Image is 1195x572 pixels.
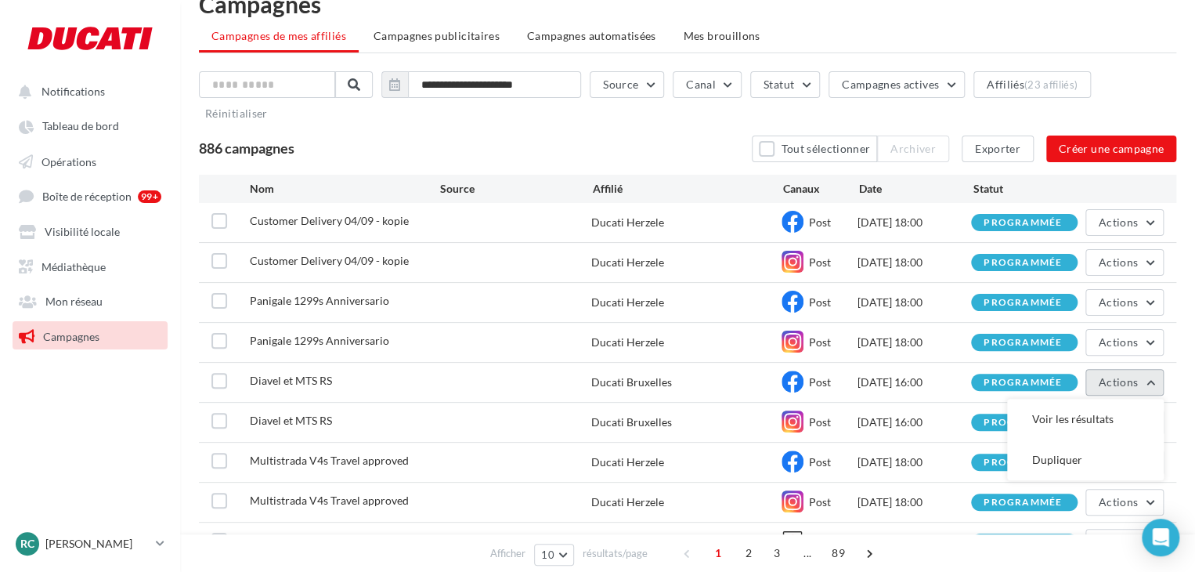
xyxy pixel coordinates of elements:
span: Afficher [490,546,525,561]
a: Médiathèque [9,252,171,280]
span: Médiathèque [42,259,106,273]
span: Campagnes automatisées [527,29,656,42]
div: Ducati Herzele [591,255,782,270]
div: programmée [984,418,1062,428]
span: 886 campagnes [199,139,294,157]
button: Actions [1085,329,1164,356]
div: Statut [973,181,1088,197]
span: Actions [1099,375,1138,389]
span: 1 [706,541,731,566]
button: Exporter [962,136,1034,162]
span: Actions [1099,335,1138,349]
div: [DATE] 16:00 [857,415,972,430]
span: Post [809,255,831,269]
span: RC [20,536,34,552]
button: Actions [1085,529,1164,556]
span: Actions [1099,255,1138,269]
span: Multistrada V4s Travel approved [250,494,409,507]
button: 10 [534,544,574,566]
button: Voir les résultats [1007,399,1164,440]
div: (23 affiliés) [1024,78,1078,91]
div: [DATE] 18:00 [857,335,972,350]
div: Ducati Herzele [591,494,782,510]
div: [DATE] 18:00 [857,255,972,270]
span: Campagnes actives [842,78,939,91]
div: [DATE] 16:00 [857,375,972,390]
button: Source [590,71,664,98]
span: Customer Delivery 04/09 - kopie [250,254,409,267]
div: programmée [984,338,1062,348]
span: 2 [736,541,761,566]
button: Réinitialiser [199,104,274,123]
span: Panigale 1299s Anniversario [250,334,389,347]
span: Boîte de réception [42,190,132,203]
span: Post [809,455,831,469]
span: Campagnes publicitaires [374,29,500,42]
div: [DATE] 18:00 [857,494,972,510]
div: Source [440,181,593,197]
div: Ducati Bruxelles [591,375,782,390]
button: Notifications [9,77,164,105]
p: [PERSON_NAME] [45,536,150,552]
div: 99+ [138,190,161,203]
div: Canaux [783,181,859,197]
div: [DATE] 18:00 [857,454,972,470]
span: Post [809,295,831,309]
a: Mon réseau [9,286,171,314]
span: ... [795,541,820,566]
div: Open Intercom Messenger [1142,519,1179,556]
button: Statut [750,71,820,98]
button: Archiver [877,136,949,162]
span: Mailing 1 Horizons Rouges [250,534,380,547]
div: Nom [250,181,440,197]
span: Post [809,215,831,229]
a: RC [PERSON_NAME] [13,529,168,559]
div: Ducati Herzele [591,454,782,470]
button: Créer une campagne [1046,136,1176,162]
div: [DATE] 18:00 [857,215,972,230]
div: programmée [984,378,1062,388]
div: Ducati Herzele [591,295,782,310]
span: Multistrada V4s Travel approved [250,454,409,467]
button: Actions [1085,489,1164,516]
span: Actions [1099,295,1138,309]
button: Actions [1085,209,1164,236]
span: Campagnes [43,329,99,342]
a: Tableau de bord [9,111,171,139]
div: programmée [984,498,1062,508]
button: Canal [673,71,742,98]
span: Post [809,415,831,429]
span: Notifications [42,85,105,98]
button: Affiliés(23 affiliés) [973,71,1091,98]
div: Affilié [592,181,782,197]
span: Customer Delivery 04/09 - kopie [250,214,409,227]
span: Diavel et MTS RS [250,374,332,387]
span: 10 [541,548,554,561]
a: Opérations [9,147,171,175]
div: Ducati Herzele [591,215,782,230]
button: Campagnes actives [829,71,965,98]
span: Tableau de bord [42,120,119,133]
a: Visibilité locale [9,216,171,244]
span: Opérations [42,154,96,168]
button: Actions [1085,369,1164,396]
span: Mes brouillons [684,29,760,42]
span: Diavel et MTS RS [250,414,332,427]
span: Post [809,495,831,509]
div: Ducati Bruxelles [591,415,782,430]
span: Panigale 1299s Anniversario [250,294,389,307]
div: programmée [984,458,1062,468]
button: Dupliquer [1007,440,1164,480]
a: Boîte de réception 99+ [9,181,171,210]
div: [DATE] 18:00 [857,295,972,310]
span: Post [809,375,831,389]
div: programmée [984,218,1062,228]
span: 89 [825,541,851,566]
div: programmée [984,258,1062,268]
span: 3 [764,541,789,566]
span: Post [809,335,831,349]
span: Actions [1099,215,1138,229]
span: Mon réseau [45,295,103,308]
span: Actions [1099,495,1138,509]
div: Ducati Herzele [591,335,782,350]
